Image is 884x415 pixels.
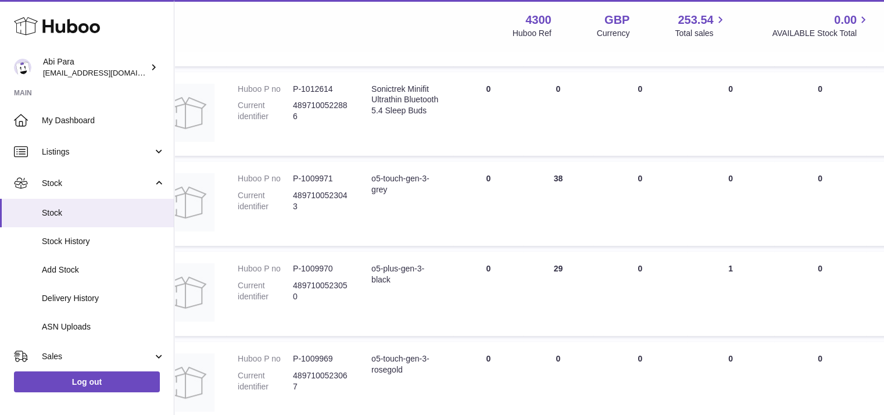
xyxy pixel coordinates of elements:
[238,280,293,302] dt: Current identifier
[14,371,160,392] a: Log out
[156,263,214,321] img: product image
[597,28,630,39] div: Currency
[42,351,153,362] span: Sales
[604,12,629,28] strong: GBP
[238,100,293,122] dt: Current identifier
[675,28,726,39] span: Total sales
[238,353,293,364] dt: Huboo P no
[593,72,687,156] td: 0
[42,146,153,158] span: Listings
[772,28,870,39] span: AVAILABLE Stock Total
[14,59,31,76] img: Abi@mifo.co.uk
[513,28,552,39] div: Huboo Ref
[593,252,687,336] td: 0
[156,353,214,412] img: product image
[293,100,348,122] dd: 4897100522886
[293,190,348,212] dd: 4897100523043
[238,173,293,184] dt: Huboo P no
[42,178,153,189] span: Stock
[523,72,593,156] td: 0
[43,56,148,78] div: Abi Para
[42,236,165,247] span: Stock History
[42,264,165,276] span: Add Stock
[371,353,442,375] div: o5-touch-gen-3-rosegold
[593,162,687,246] td: 0
[293,353,348,364] dd: P-1009969
[678,12,713,28] span: 253.54
[818,84,822,94] span: 0
[371,263,442,285] div: o5-plus-gen-3-black
[687,162,774,246] td: 0
[453,72,523,156] td: 0
[818,264,822,273] span: 0
[293,263,348,274] dd: P-1009970
[293,173,348,184] dd: P-1009971
[675,12,726,39] a: 253.54 Total sales
[238,370,293,392] dt: Current identifier
[238,84,293,95] dt: Huboo P no
[687,72,774,156] td: 0
[238,190,293,212] dt: Current identifier
[523,252,593,336] td: 29
[525,12,552,28] strong: 4300
[42,208,165,219] span: Stock
[156,84,214,142] img: product image
[453,252,523,336] td: 0
[293,84,348,95] dd: P-1012614
[687,252,774,336] td: 1
[371,84,442,117] div: Sonictrek Minifit Ultrathin Bluetooth 5.4 Sleep Buds
[834,12,857,28] span: 0.00
[43,68,171,77] span: [EMAIL_ADDRESS][DOMAIN_NAME]
[293,370,348,392] dd: 4897100523067
[371,173,442,195] div: o5-touch-gen-3-grey
[818,174,822,183] span: 0
[453,162,523,246] td: 0
[772,12,870,39] a: 0.00 AVAILABLE Stock Total
[238,263,293,274] dt: Huboo P no
[818,354,822,363] span: 0
[156,173,214,231] img: product image
[523,162,593,246] td: 38
[42,293,165,304] span: Delivery History
[42,321,165,332] span: ASN Uploads
[293,280,348,302] dd: 4897100523050
[42,115,165,126] span: My Dashboard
